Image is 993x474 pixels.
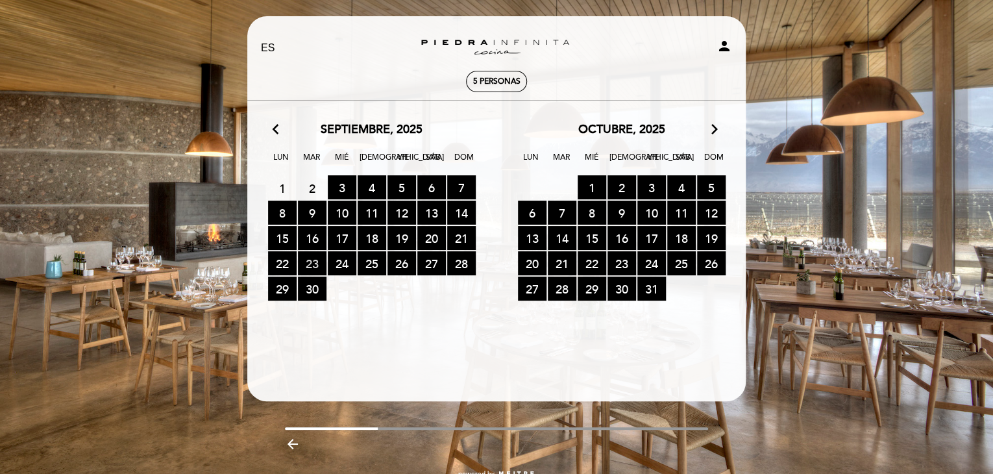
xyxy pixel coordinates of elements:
span: 20 [518,251,546,275]
span: 31 [637,277,666,301]
a: Zuccardi [PERSON_NAME][GEOGRAPHIC_DATA] - Restaurant [GEOGRAPHIC_DATA] [415,31,578,66]
span: 14 [447,201,476,225]
span: 19 [697,226,726,250]
span: Sáb [670,151,696,175]
span: 10 [328,201,356,225]
span: 16 [607,226,636,250]
span: 11 [667,201,696,225]
span: octubre, 2025 [578,121,665,138]
i: arrow_forward_ios [709,121,720,138]
i: arrow_backward [285,436,300,452]
span: 28 [548,277,576,301]
span: 3 [637,175,666,199]
span: 15 [268,226,297,250]
span: 21 [548,251,576,275]
span: 18 [358,226,386,250]
span: Dom [451,151,477,175]
span: 29 [268,277,297,301]
i: person [717,38,732,54]
button: person [717,38,732,58]
span: 1 [578,175,606,199]
span: 5 personas [473,77,521,86]
span: 23 [298,251,326,275]
span: 5 [387,175,416,199]
span: 2 [607,175,636,199]
span: 17 [637,226,666,250]
span: Vie [640,151,666,175]
span: Mié [579,151,605,175]
span: Dom [701,151,727,175]
span: 29 [578,277,606,301]
span: 18 [667,226,696,250]
span: 10 [637,201,666,225]
span: 30 [298,277,326,301]
span: 13 [417,201,446,225]
span: 7 [548,201,576,225]
span: 6 [518,201,546,225]
span: 24 [328,251,356,275]
span: 26 [387,251,416,275]
span: 13 [518,226,546,250]
span: 11 [358,201,386,225]
span: 14 [548,226,576,250]
span: Mié [329,151,355,175]
span: 22 [578,251,606,275]
span: Lun [268,151,294,175]
span: 25 [667,251,696,275]
span: 7 [447,175,476,199]
span: 9 [607,201,636,225]
span: 25 [358,251,386,275]
span: 23 [607,251,636,275]
span: [DEMOGRAPHIC_DATA] [609,151,635,175]
span: Lun [518,151,544,175]
span: 4 [358,175,386,199]
span: 5 [697,175,726,199]
span: 9 [298,201,326,225]
span: 8 [578,201,606,225]
span: 20 [417,226,446,250]
span: 28 [447,251,476,275]
span: 15 [578,226,606,250]
span: Vie [390,151,416,175]
span: 24 [637,251,666,275]
span: 12 [387,201,416,225]
span: 27 [417,251,446,275]
span: 3 [328,175,356,199]
span: 1 [268,176,297,200]
span: 16 [298,226,326,250]
span: 6 [417,175,446,199]
span: 21 [447,226,476,250]
span: 12 [697,201,726,225]
span: Mar [299,151,325,175]
span: 26 [697,251,726,275]
span: septiembre, 2025 [321,121,423,138]
span: 19 [387,226,416,250]
span: 2 [298,176,326,200]
span: Mar [548,151,574,175]
span: 27 [518,277,546,301]
span: 8 [268,201,297,225]
span: 4 [667,175,696,199]
span: 30 [607,277,636,301]
i: arrow_back_ios [273,121,284,138]
span: 17 [328,226,356,250]
span: Sáb [421,151,447,175]
span: 22 [268,251,297,275]
span: [DEMOGRAPHIC_DATA] [360,151,386,175]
